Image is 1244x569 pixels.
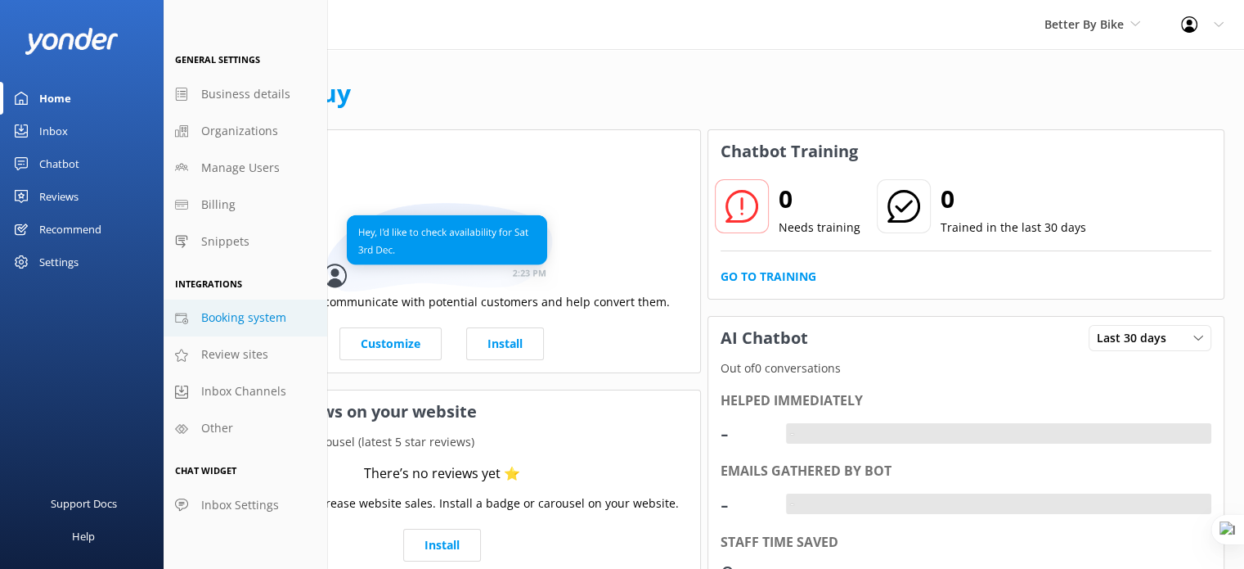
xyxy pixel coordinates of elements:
[51,487,117,520] div: Support Docs
[403,529,481,562] a: Install
[786,423,798,445] div: -
[204,494,679,513] p: Use social proof to increase website sales. Install a badge or carousel on your website.
[1044,16,1124,32] span: Better By Bike
[201,345,268,364] span: Review sites
[39,246,79,278] div: Settings
[941,219,1086,237] p: Trained in the last 30 days
[164,113,327,150] a: Organizations
[39,82,71,115] div: Home
[708,359,1224,377] p: Out of 0 conversations
[721,485,770,524] div: -
[201,122,278,140] span: Organizations
[39,213,101,246] div: Recommend
[779,219,860,237] p: Needs training
[1097,329,1176,347] span: Last 30 days
[941,179,1086,219] h2: 0
[164,373,327,410] a: Inbox Channels
[201,309,286,327] span: Booking system
[184,130,700,173] h3: Website Chat
[175,53,260,65] span: General Settings
[39,180,79,213] div: Reviews
[201,496,279,514] span: Inbox Settings
[721,391,1212,412] div: Helped immediately
[175,464,236,476] span: Chat Widget
[164,150,327,187] a: Manage Users
[708,130,870,173] h3: Chatbot Training
[184,391,700,433] h3: Showcase reviews on your website
[779,179,860,219] h2: 0
[466,327,544,360] a: Install
[164,187,327,224] a: Billing
[164,224,327,260] a: Snippets
[184,173,700,191] p: In the last 30 days
[323,203,560,292] img: conversation...
[721,268,816,286] a: Go to Training
[175,278,242,290] span: Integrations
[364,463,520,485] div: There’s no reviews yet ⭐
[213,293,670,311] p: Use website chat to communicate with potential customers and help convert them.
[721,461,1212,482] div: Emails gathered by bot
[721,413,770,453] div: -
[721,532,1212,553] div: Staff time saved
[339,327,442,360] a: Customize
[201,85,290,103] span: Business details
[164,76,327,113] a: Business details
[201,159,280,177] span: Manage Users
[164,336,327,373] a: Review sites
[201,233,249,251] span: Snippets
[72,520,95,553] div: Help
[708,317,820,359] h3: AI Chatbot
[184,433,700,451] p: Your current review carousel (latest 5 star reviews)
[201,419,233,437] span: Other
[164,300,327,336] a: Booking system
[25,28,119,55] img: yonder-white-logo.png
[164,487,327,524] a: Inbox Settings
[164,410,327,447] a: Other
[786,494,798,515] div: -
[201,382,286,400] span: Inbox Channels
[39,115,68,147] div: Inbox
[201,196,236,214] span: Billing
[39,147,79,180] div: Chatbot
